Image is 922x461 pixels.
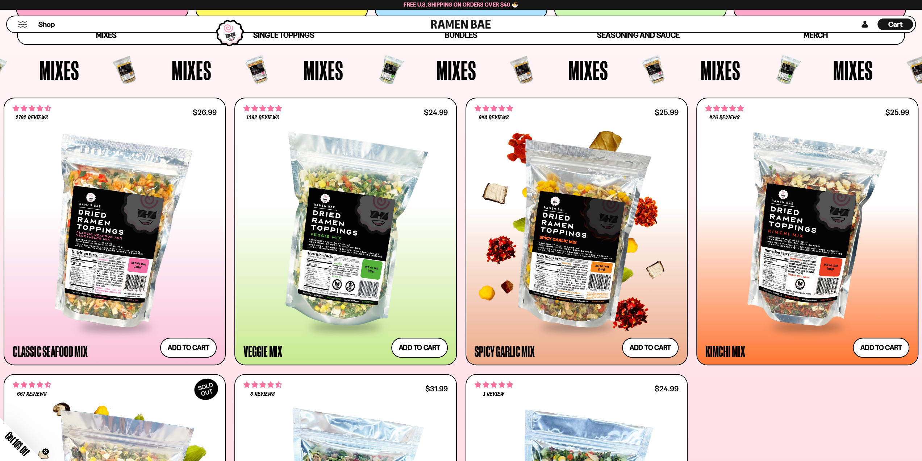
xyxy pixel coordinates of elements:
span: 426 reviews [709,115,740,121]
div: $26.99 [193,109,217,116]
div: Classic Seafood Mix [13,345,87,358]
a: 4.76 stars 426 reviews $25.99 Kimchi Mix Add to cart [696,98,918,365]
span: Get 10% Off [3,429,32,458]
div: $24.99 [424,109,447,116]
div: $25.99 [655,109,679,116]
button: Close teaser [42,448,49,455]
div: $31.99 [425,385,447,392]
span: Mixes [701,57,740,83]
span: 940 reviews [478,115,509,121]
a: Cart [877,16,913,32]
span: 4.75 stars [475,104,513,113]
span: 5.00 stars [475,380,513,390]
span: 4.68 stars [13,104,51,113]
span: 1 review [483,391,504,397]
span: Free U.S. Shipping on Orders over $40 🍜 [404,1,518,8]
span: 4.76 stars [705,104,744,113]
span: 1392 reviews [246,115,279,121]
span: 8 reviews [250,391,275,397]
span: Mixes [172,57,212,83]
span: Mixes [833,57,873,83]
span: Shop [38,20,55,29]
button: Add to cart [391,338,448,358]
span: Mixes [568,57,608,83]
span: 4.62 stars [243,380,282,390]
button: Add to cart [853,338,909,358]
span: 4.76 stars [243,104,282,113]
button: Add to cart [622,338,679,358]
span: 667 reviews [17,391,47,397]
span: Mixes [437,57,476,83]
div: $24.99 [655,385,679,392]
button: Mobile Menu Trigger [18,21,28,28]
a: 4.76 stars 1392 reviews $24.99 Veggie Mix Add to cart [234,98,456,365]
span: Mixes [304,57,343,83]
div: Spicy Garlic Mix [475,345,535,358]
a: 4.68 stars 2792 reviews $26.99 Classic Seafood Mix Add to cart [4,98,226,365]
span: 4.64 stars [13,380,51,390]
a: 4.75 stars 940 reviews $25.99 Spicy Garlic Mix Add to cart [466,98,688,365]
div: $25.99 [885,109,909,116]
span: Mixes [39,57,79,83]
button: Add to cart [160,338,217,358]
a: Shop [38,18,55,30]
span: Cart [888,20,902,29]
span: 2792 reviews [16,115,48,121]
div: SOLD OUT [191,375,222,404]
div: Kimchi Mix [705,345,745,358]
div: Veggie Mix [243,345,282,358]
